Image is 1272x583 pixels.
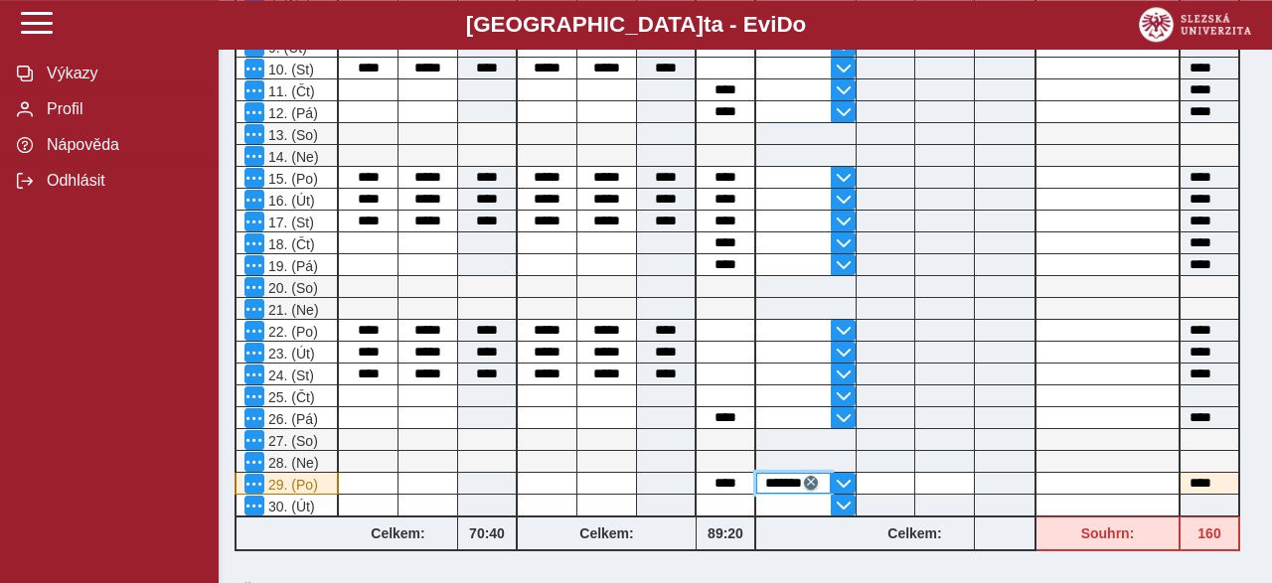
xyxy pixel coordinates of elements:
[244,321,264,341] button: Menu
[264,499,315,514] span: 30. (Út)
[1036,516,1181,551] div: Fond pracovní doby (176 h) a součet hodin (160 h) se neshodují!
[518,525,696,541] b: Celkem:
[1139,7,1251,42] img: logo_web_su.png
[244,59,264,78] button: Menu
[264,149,319,165] span: 14. (Ne)
[264,477,318,493] span: 29. (Po)
[264,40,307,56] span: 9. (Út)
[235,473,339,495] div: Vykázána nespecifikována neodpracovaná doba, důvod uveďte do poznámky!
[704,12,711,37] span: t
[793,12,807,37] span: o
[264,62,314,77] span: 10. (St)
[244,277,264,297] button: Menu
[244,233,264,253] button: Menu
[264,236,315,252] span: 18. (Čt)
[244,343,264,363] button: Menu
[264,83,315,99] span: 11. (Čt)
[244,255,264,275] button: Menu
[264,411,318,427] span: 26. (Pá)
[244,408,264,428] button: Menu
[244,386,264,406] button: Menu
[244,299,264,319] button: Menu
[264,455,319,471] span: 28. (Ne)
[244,212,264,231] button: Menu
[244,430,264,450] button: Menu
[776,12,792,37] span: D
[244,80,264,100] button: Menu
[264,193,315,209] span: 16. (Út)
[264,105,318,121] span: 12. (Pá)
[264,367,314,383] span: 24. (St)
[244,364,264,384] button: Menu
[244,102,264,122] button: Menu
[1181,516,1240,551] div: Fond pracovní doby (176 h) a součet hodin (160 h) se neshodují!
[264,215,314,230] span: 17. (St)
[244,474,264,494] button: Menu
[244,190,264,210] button: Menu
[264,389,315,405] span: 25. (Čt)
[264,280,318,296] span: 20. (So)
[264,346,315,362] span: 23. (Út)
[244,124,264,144] button: Menu
[264,302,319,318] span: 21. (Ne)
[244,452,264,472] button: Menu
[458,525,516,541] b: 70:40
[244,496,264,515] button: Menu
[264,127,318,143] span: 13. (So)
[1181,525,1238,541] b: 160
[41,100,202,118] span: Profil
[264,433,318,449] span: 27. (So)
[264,258,318,274] span: 19. (Pá)
[60,12,1212,38] b: [GEOGRAPHIC_DATA] a - Evi
[339,525,457,541] b: Celkem:
[41,136,202,154] span: Nápověda
[244,168,264,188] button: Menu
[1081,525,1135,541] b: Souhrn:
[697,525,754,541] b: 89:20
[244,146,264,166] button: Menu
[264,171,318,187] span: 15. (Po)
[41,65,202,82] span: Výkazy
[264,324,318,340] span: 22. (Po)
[856,525,974,541] b: Celkem:
[41,172,202,190] span: Odhlásit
